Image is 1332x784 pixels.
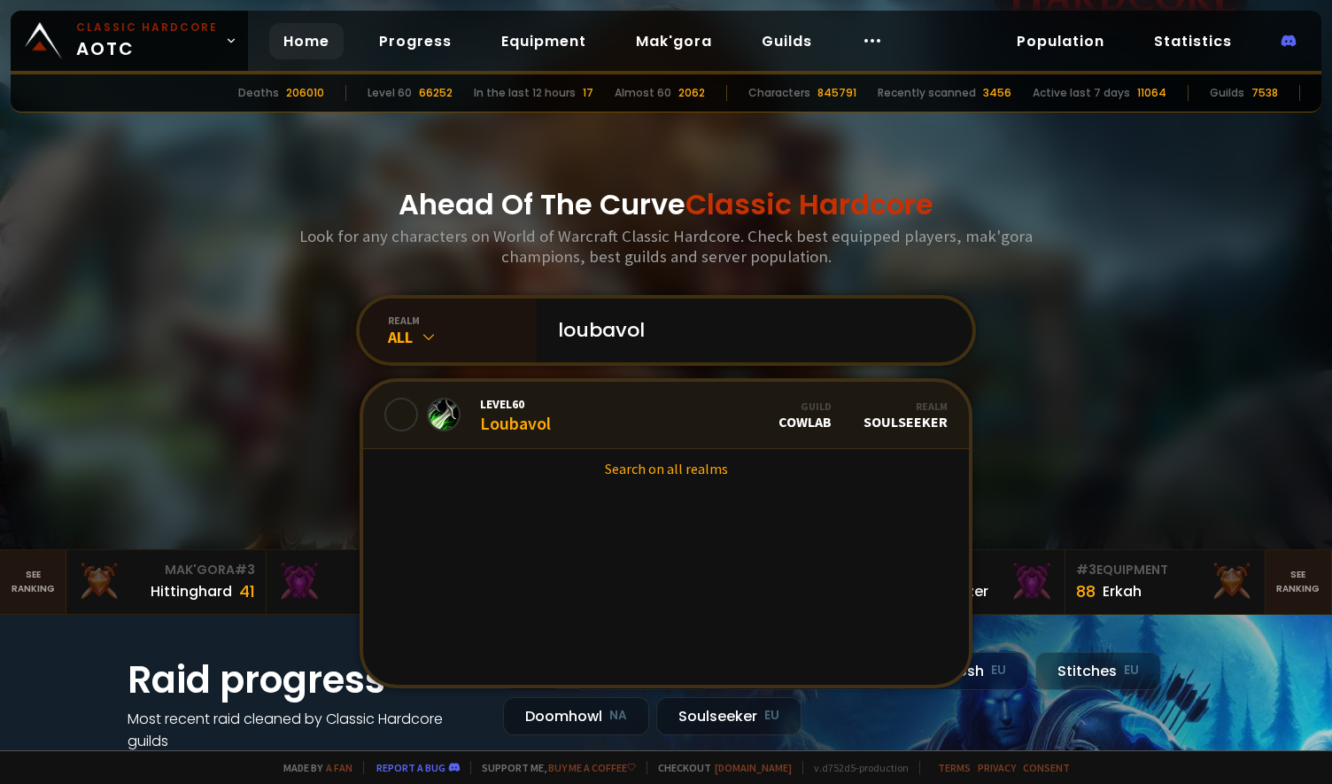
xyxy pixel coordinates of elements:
[1035,652,1161,690] div: Stitches
[470,761,636,774] span: Support me,
[273,761,352,774] span: Made by
[76,19,218,62] span: AOTC
[238,85,279,101] div: Deaths
[286,85,324,101] div: 206010
[1076,561,1254,579] div: Equipment
[863,400,948,413] div: Realm
[66,550,267,614] a: Mak'Gora#3Hittinghard41
[77,561,255,579] div: Mak'Gora
[878,85,976,101] div: Recently scanned
[1210,85,1244,101] div: Guilds
[547,299,951,362] input: Search a character...
[802,761,909,774] span: v. d752d5 - production
[76,19,218,35] small: Classic Hardcore
[548,761,636,774] a: Buy me a coffee
[363,382,969,449] a: Level60LoubavolGuildCowLabRealmSoulseeker
[11,11,248,71] a: Classic HardcoreAOTC
[1023,761,1070,774] a: Consent
[235,561,255,578] span: # 3
[419,85,453,101] div: 66252
[267,550,467,614] a: Mak'Gora#2Rivench100
[480,396,551,434] div: Loubavol
[1266,550,1332,614] a: Seeranking
[748,85,810,101] div: Characters
[622,23,726,59] a: Mak'gora
[128,652,482,708] h1: Raid progress
[399,183,933,226] h1: Ahead Of The Curve
[326,761,352,774] a: a fan
[1076,561,1096,578] span: # 3
[685,184,933,224] span: Classic Hardcore
[778,400,832,413] div: Guild
[938,761,971,774] a: Terms
[978,761,1016,774] a: Privacy
[368,85,412,101] div: Level 60
[1124,662,1139,679] small: EU
[480,396,551,412] span: Level 60
[128,708,482,752] h4: Most recent raid cleaned by Classic Hardcore guilds
[487,23,600,59] a: Equipment
[583,85,593,101] div: 17
[292,226,1040,267] h3: Look for any characters on World of Warcraft Classic Hardcore. Check best equipped players, mak'g...
[656,697,802,735] div: Soulseeker
[388,327,537,347] div: All
[715,761,792,774] a: [DOMAIN_NAME]
[609,707,627,725] small: NA
[764,707,779,725] small: EU
[983,85,1011,101] div: 3456
[277,561,455,579] div: Mak'Gora
[678,85,705,101] div: 2062
[1003,23,1119,59] a: Population
[151,580,232,602] div: Hittinghard
[1137,85,1166,101] div: 11064
[388,314,537,327] div: realm
[647,761,792,774] span: Checkout
[1140,23,1246,59] a: Statistics
[1065,550,1266,614] a: #3Equipment88Erkah
[1076,579,1096,603] div: 88
[239,579,255,603] div: 41
[1033,85,1130,101] div: Active last 7 days
[474,85,576,101] div: In the last 12 hours
[817,85,856,101] div: 845791
[503,697,649,735] div: Doomhowl
[991,662,1006,679] small: EU
[778,400,832,431] div: CowLab
[1103,580,1142,602] div: Erkah
[747,23,826,59] a: Guilds
[365,23,466,59] a: Progress
[376,761,445,774] a: Report a bug
[863,400,948,431] div: Soulseeker
[1251,85,1278,101] div: 7538
[615,85,671,101] div: Almost 60
[363,449,969,488] a: Search on all realms
[269,23,344,59] a: Home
